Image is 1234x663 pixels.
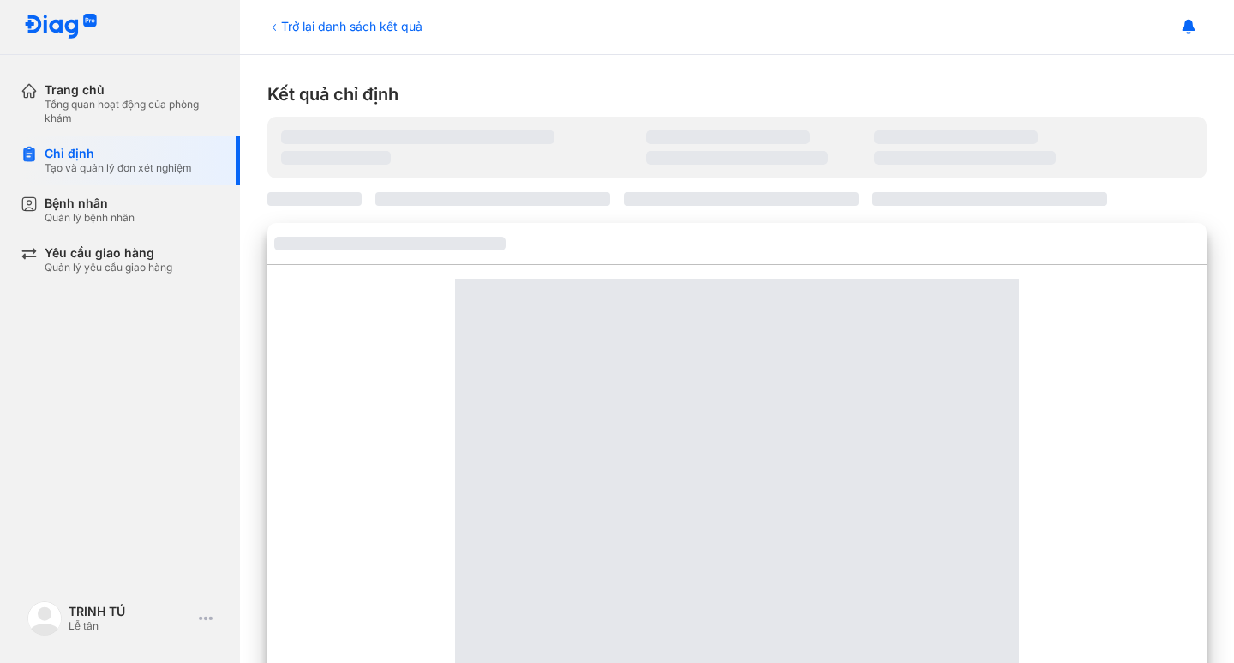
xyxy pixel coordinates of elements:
div: Quản lý bệnh nhân [45,211,135,225]
img: logo [24,14,98,40]
div: Bệnh nhân [45,196,135,211]
div: Trở lại danh sách kết quả [267,17,422,35]
div: Tạo và quản lý đơn xét nghiệm [45,161,192,175]
div: Tổng quan hoạt động của phòng khám [45,98,219,125]
div: Chỉ định [45,146,192,161]
div: Quản lý yêu cầu giao hàng [45,261,172,274]
div: TRINH TÚ [69,604,192,619]
div: Yêu cầu giao hàng [45,245,172,261]
div: Lễ tân [69,619,192,633]
img: logo [27,601,62,636]
div: Kết quả chỉ định [267,82,1207,106]
div: Trang chủ [45,82,219,98]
